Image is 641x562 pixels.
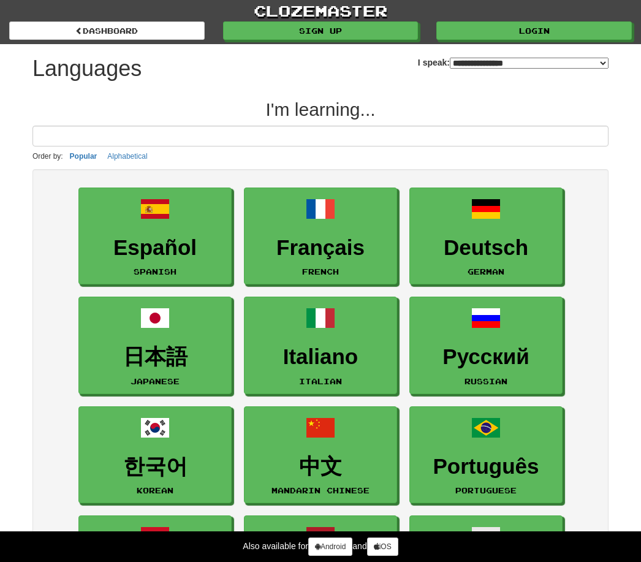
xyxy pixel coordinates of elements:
a: dashboard [9,21,205,40]
a: 日本語Japanese [78,297,232,394]
small: Korean [137,486,173,495]
a: 한국어Korean [78,406,232,504]
h2: I'm learning... [32,99,609,120]
small: Italian [299,377,342,385]
label: I speak: [418,56,609,69]
a: PortuguêsPortuguese [409,406,563,504]
h1: Languages [32,56,142,81]
h3: 日本語 [85,345,225,369]
small: German [468,267,504,276]
h3: Español [85,236,225,260]
a: Sign up [223,21,419,40]
h3: Italiano [251,345,390,369]
small: Spanish [134,267,176,276]
a: Login [436,21,632,40]
a: ItalianoItalian [244,297,397,394]
small: Russian [465,377,507,385]
small: Mandarin Chinese [271,486,370,495]
a: DeutschGerman [409,188,563,285]
small: French [302,267,339,276]
small: Portuguese [455,486,517,495]
h3: 한국어 [85,455,225,479]
button: Popular [66,150,101,163]
a: FrançaisFrench [244,188,397,285]
h3: Русский [416,345,556,369]
button: Alphabetical [104,150,151,163]
a: EspañolSpanish [78,188,232,285]
small: Order by: [32,152,63,161]
h3: Français [251,236,390,260]
a: Android [308,537,352,556]
select: I speak: [450,58,609,69]
h3: Deutsch [416,236,556,260]
h3: 中文 [251,455,390,479]
a: 中文Mandarin Chinese [244,406,397,504]
a: iOS [367,537,398,556]
a: РусскийRussian [409,297,563,394]
small: Japanese [131,377,180,385]
h3: Português [416,455,556,479]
